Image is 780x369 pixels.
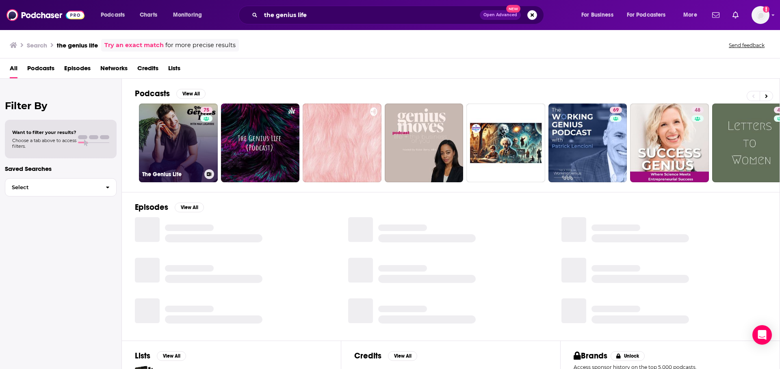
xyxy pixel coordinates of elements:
a: 48 [691,107,704,113]
span: Podcasts [101,9,125,21]
p: Saved Searches [5,165,117,173]
h2: Filter By [5,100,117,112]
a: All [10,62,17,78]
span: 75 [204,106,209,114]
a: Show notifications dropdown [709,8,723,22]
span: More [683,9,697,21]
a: Lists [168,62,180,78]
h2: Episodes [135,202,168,212]
a: Networks [100,62,128,78]
button: Open AdvancedNew [480,10,521,20]
button: Unlock [611,351,645,361]
span: Monitoring [173,9,202,21]
span: Logged in as Ashley_Beenen [752,6,769,24]
button: Select [5,178,117,196]
button: View All [176,89,206,99]
a: Try an exact match [104,41,164,50]
a: Credits [137,62,158,78]
button: open menu [622,9,678,22]
button: open menu [576,9,624,22]
a: Podcasts [27,62,54,78]
a: 75The Genius Life [139,104,218,182]
span: For Podcasters [627,9,666,21]
img: User Profile [752,6,769,24]
svg: Add a profile image [763,6,769,13]
span: Charts [140,9,157,21]
button: Show profile menu [752,6,769,24]
span: For Business [581,9,613,21]
span: Choose a tab above to access filters. [12,138,76,149]
div: Search podcasts, credits, & more... [246,6,552,24]
a: PodcastsView All [135,88,206,99]
button: Send feedback [726,42,767,49]
a: 75 [200,107,212,113]
h2: Podcasts [135,88,170,99]
a: ListsView All [135,351,186,361]
a: CreditsView All [354,351,417,361]
a: Episodes [64,62,91,78]
h3: Search [27,41,47,49]
button: open menu [167,9,212,22]
span: New [506,5,521,13]
h2: Lists [135,351,150,361]
button: open menu [678,9,707,22]
a: Show notifications dropdown [729,8,742,22]
a: 69 [610,107,622,113]
span: for more precise results [165,41,236,50]
a: EpisodesView All [135,202,204,212]
img: Podchaser - Follow, Share and Rate Podcasts [6,7,84,23]
span: 69 [613,106,619,114]
span: 48 [695,106,700,114]
span: Select [5,185,99,190]
h3: the genius life [57,41,98,49]
div: Open Intercom Messenger [752,325,772,345]
input: Search podcasts, credits, & more... [261,9,480,22]
span: Open Advanced [483,13,517,17]
a: 69 [548,104,627,182]
h2: Brands [574,351,607,361]
span: Want to filter your results? [12,129,76,135]
h3: The Genius Life [142,171,201,178]
a: 48 [630,104,709,182]
h2: Credits [354,351,381,361]
button: View All [175,203,204,212]
button: View All [157,351,186,361]
button: View All [388,351,417,361]
button: open menu [95,9,135,22]
a: Charts [134,9,162,22]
